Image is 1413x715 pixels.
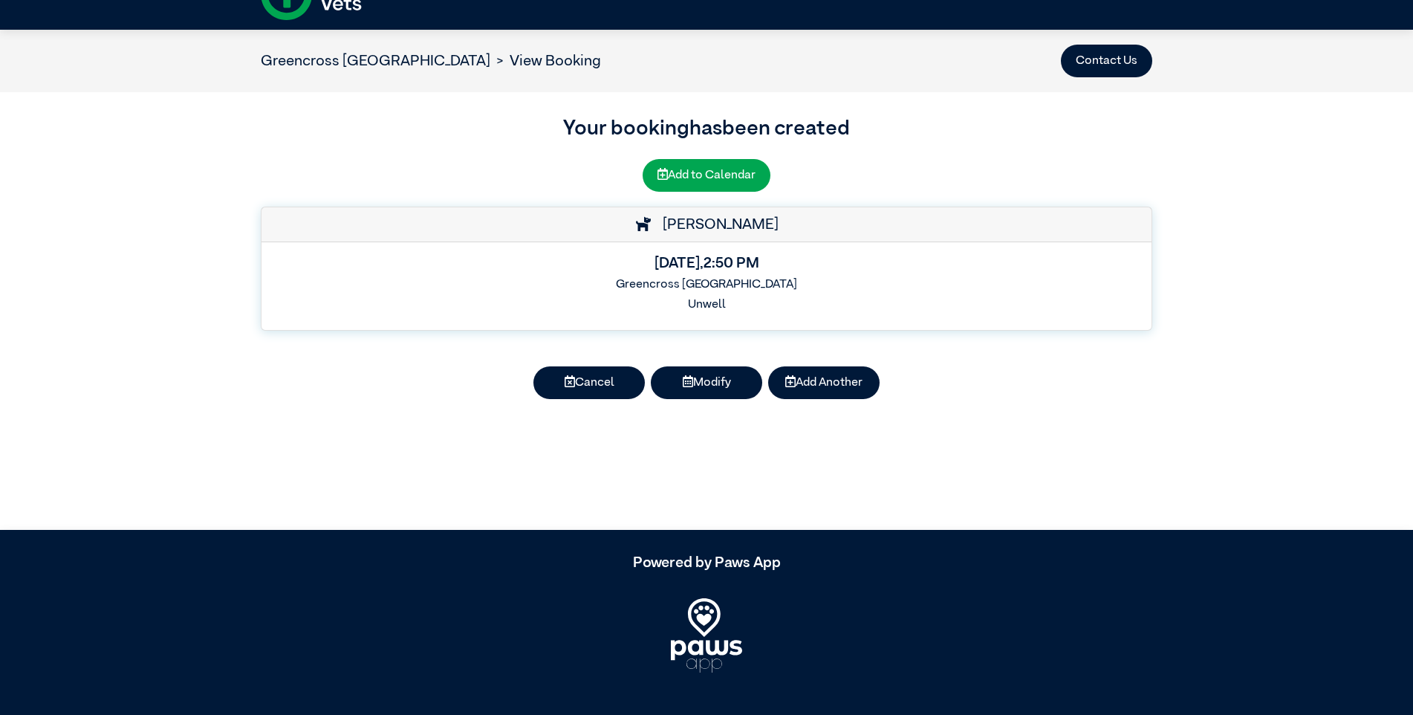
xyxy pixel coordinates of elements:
[273,298,1140,312] h6: Unwell
[768,366,880,399] button: Add Another
[261,50,601,72] nav: breadcrumb
[490,50,601,72] li: View Booking
[273,278,1140,292] h6: Greencross [GEOGRAPHIC_DATA]
[643,159,770,192] button: Add to Calendar
[671,598,742,673] img: PawsApp
[533,366,645,399] button: Cancel
[273,254,1140,272] h5: [DATE] , 2:50 PM
[261,113,1152,144] h3: Your booking has been created
[261,554,1152,572] h5: Powered by Paws App
[1061,45,1152,77] button: Contact Us
[655,217,779,232] span: [PERSON_NAME]
[261,54,490,68] a: Greencross [GEOGRAPHIC_DATA]
[651,366,762,399] button: Modify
